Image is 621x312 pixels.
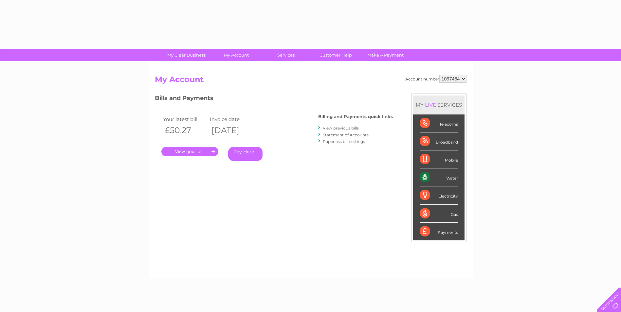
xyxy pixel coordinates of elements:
[323,132,369,137] a: Statement of Accounts
[309,49,363,61] a: Customer Help
[420,205,458,223] div: Gas
[161,115,209,124] td: Your latest bill
[161,147,218,156] a: .
[323,139,365,144] a: Paperless bill settings
[228,147,263,161] a: Pay Here
[413,95,465,114] div: MY SERVICES
[159,49,213,61] a: My Clear Business
[420,223,458,240] div: Payments
[420,114,458,132] div: Telecoms
[209,49,263,61] a: My Account
[420,132,458,150] div: Broadband
[208,115,255,124] td: Invoice date
[420,150,458,168] div: Mobile
[420,186,458,204] div: Electricity
[405,75,466,83] div: Account number
[155,75,466,87] h2: My Account
[323,126,359,130] a: View previous bills
[420,168,458,186] div: Water
[208,124,255,137] th: [DATE]
[259,49,313,61] a: Services
[358,49,412,61] a: Make A Payment
[161,124,209,137] th: £50.27
[155,94,393,105] h3: Bills and Payments
[424,102,437,108] div: LIVE
[318,114,393,119] h4: Billing and Payments quick links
